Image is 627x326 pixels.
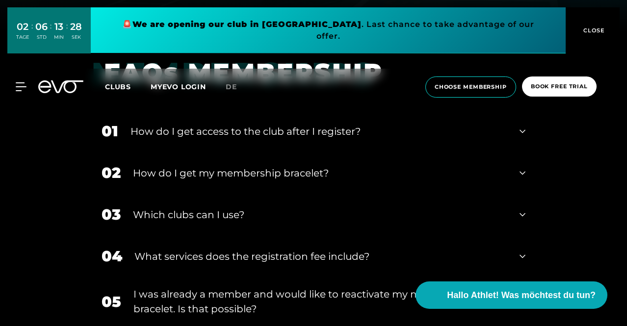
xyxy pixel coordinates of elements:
[447,289,596,302] span: Hallo Athlet! Was möchtest du tun?
[102,245,122,267] div: 04
[226,82,237,91] span: de
[70,34,82,41] div: SEK
[50,21,52,47] div: :
[16,34,29,41] div: TAGE
[102,291,121,313] div: 05
[35,34,48,41] div: STD
[102,162,121,184] div: 02
[422,76,519,98] a: choose membership
[31,21,33,47] div: :
[531,82,588,91] span: book free trial
[133,287,507,316] div: I was already a member and would like to reactivate my membership bracelet. Is that possible?
[54,20,64,34] div: 13
[133,166,507,180] div: How do I get my membership bracelet?
[102,203,121,226] div: 03
[566,7,620,53] button: CLOSE
[581,26,605,35] span: CLOSE
[105,82,151,91] a: Clubs
[133,207,507,222] div: Which clubs can I use?
[54,34,64,41] div: MIN
[66,21,68,47] div: :
[151,82,206,91] a: MYEVO LOGIN
[35,20,48,34] div: 06
[70,20,82,34] div: 28
[102,120,118,142] div: 01
[105,82,131,91] span: Clubs
[16,20,29,34] div: 02
[134,249,507,264] div: What services does the registration fee include?
[519,76,600,98] a: book free trial
[131,124,507,139] div: How do I get access to the club after I register?
[226,81,249,93] a: de
[416,281,607,309] button: Hallo Athlet! Was möchtest du tun?
[435,83,507,91] span: choose membership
